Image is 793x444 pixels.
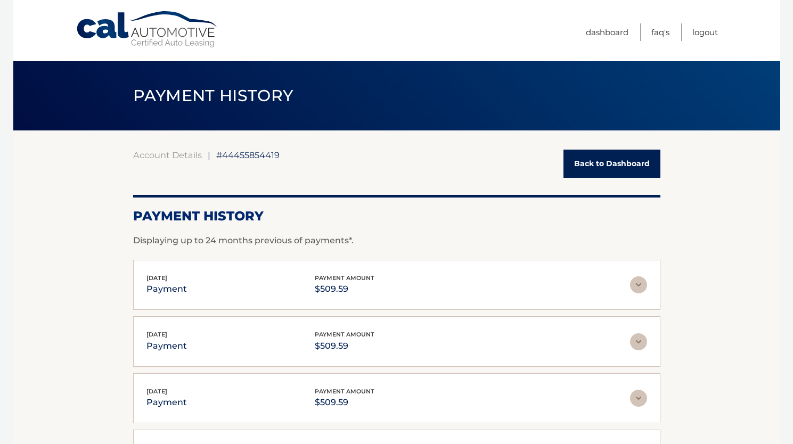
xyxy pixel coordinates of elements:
h2: Payment History [133,208,660,224]
a: FAQ's [651,23,669,41]
span: payment amount [315,331,374,338]
a: Back to Dashboard [563,150,660,178]
img: accordion-rest.svg [630,276,647,293]
p: $509.59 [315,282,374,297]
a: Logout [692,23,718,41]
p: $509.59 [315,395,374,410]
p: $509.59 [315,339,374,353]
span: [DATE] [146,388,167,395]
a: Dashboard [586,23,628,41]
span: payment amount [315,388,374,395]
span: #44455854419 [216,150,280,160]
a: Account Details [133,150,202,160]
span: | [208,150,210,160]
span: payment amount [315,274,374,282]
p: payment [146,282,187,297]
img: accordion-rest.svg [630,390,647,407]
p: payment [146,395,187,410]
span: [DATE] [146,274,167,282]
a: Cal Automotive [76,11,219,48]
span: PAYMENT HISTORY [133,86,293,105]
p: payment [146,339,187,353]
span: [DATE] [146,331,167,338]
img: accordion-rest.svg [630,333,647,350]
p: Displaying up to 24 months previous of payments*. [133,234,660,247]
